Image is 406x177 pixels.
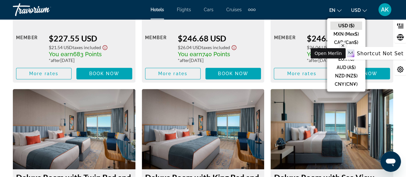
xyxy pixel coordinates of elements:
[274,68,329,79] button: More rates
[202,45,230,50] span: Taxes included
[178,51,202,58] span: You earn
[226,7,242,12] a: Cruises
[248,4,255,15] button: Extra navigation items
[287,71,316,76] span: More rates
[16,33,44,63] div: Member
[89,71,120,76] span: Book now
[76,68,132,79] button: Book now
[330,63,362,72] button: AUD (A$)
[230,43,238,50] button: Show Taxes and Fees disclaimer
[158,71,187,76] span: More rates
[330,80,362,88] button: CNY (CN¥)
[49,33,132,43] div: $227.55 USD
[329,5,341,15] button: Change language
[330,30,362,38] button: MXN (Mex$)
[202,51,230,58] span: 740 Points
[29,71,58,76] span: More rates
[145,68,201,79] button: More rates
[180,58,189,63] span: after
[309,58,318,63] span: after
[101,43,109,50] button: Show Taxes and Fees disclaimer
[73,45,101,50] span: Taxes included
[16,68,72,79] button: More rates
[330,22,362,30] button: USD ($)
[381,6,389,13] span: AK
[307,58,390,63] div: * [DATE]
[13,89,135,169] img: Deluxe Room with Twin Bed and Sea View
[51,58,60,63] span: after
[49,45,73,50] span: $21.54 USD
[274,33,302,63] div: Member
[307,33,390,43] div: $246.68 USD
[330,38,362,47] button: CAD (Can$)
[204,7,213,12] a: Cars
[330,55,362,63] button: EUR (€)
[142,89,264,169] img: Deluxe Room with King Bed and Sea View
[178,33,261,43] div: $246.68 USD
[177,7,191,12] a: Flights
[351,8,361,13] span: USD
[307,51,331,58] span: You earn
[330,72,362,80] button: NZD (NZ$)
[271,89,393,169] img: Deluxe Room with Sea View
[329,8,335,13] span: en
[151,7,164,12] a: Hotels
[145,33,173,63] div: Member
[330,47,362,55] button: GBP (£)
[73,51,102,58] span: 683 Points
[307,45,331,50] span: $26.04 USD
[218,71,248,76] span: Book now
[178,45,202,50] span: $26.04 USD
[351,5,367,15] button: Change currency
[49,58,132,63] div: * [DATE]
[178,58,261,63] div: * [DATE]
[376,3,393,16] button: User Menu
[13,1,77,18] a: Travorium
[205,68,261,79] button: Book now
[380,151,401,172] iframe: Button to launch messaging window
[49,51,73,58] span: You earn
